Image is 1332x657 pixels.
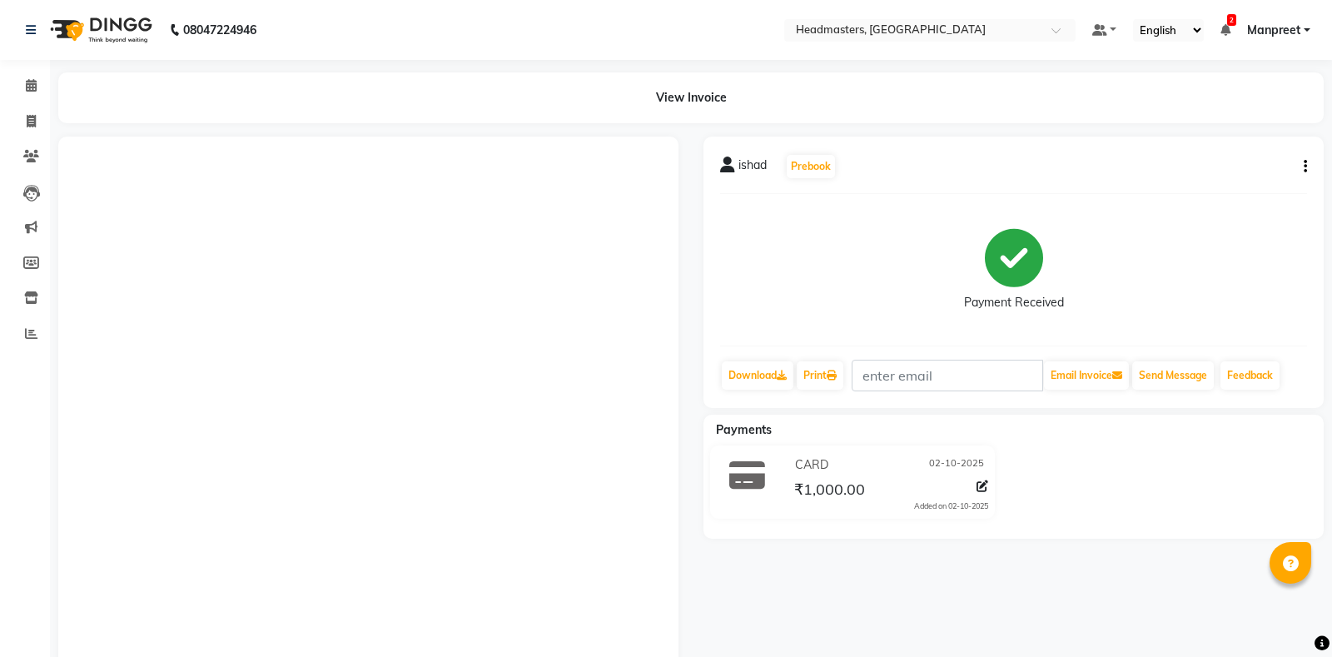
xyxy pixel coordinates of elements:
[1220,22,1230,37] a: 2
[42,7,157,53] img: logo
[58,72,1324,123] div: View Invoice
[852,360,1043,391] input: enter email
[797,361,843,390] a: Print
[794,480,865,503] span: ₹1,000.00
[929,456,984,474] span: 02-10-2025
[964,294,1064,311] div: Payment Received
[1227,14,1236,26] span: 2
[716,422,772,437] span: Payments
[914,500,988,512] div: Added on 02-10-2025
[1247,22,1300,39] span: Manpreet
[795,456,828,474] span: CARD
[183,7,256,53] b: 08047224946
[738,157,767,180] span: ishad
[1044,361,1129,390] button: Email Invoice
[722,361,793,390] a: Download
[1132,361,1214,390] button: Send Message
[787,155,835,178] button: Prebook
[1220,361,1280,390] a: Feedback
